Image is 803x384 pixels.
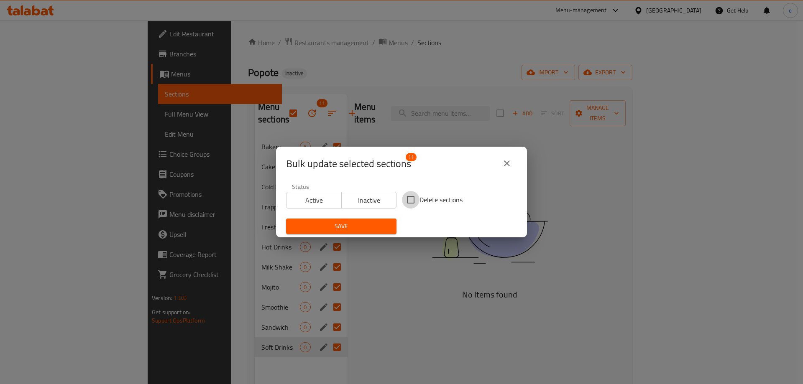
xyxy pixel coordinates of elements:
button: close [497,153,517,173]
span: Selected section count [286,157,411,170]
button: Save [286,219,396,234]
button: Inactive [341,192,397,209]
span: Delete sections [419,195,463,205]
span: Save [293,221,390,231]
span: Inactive [345,194,394,206]
span: Active [290,194,338,206]
span: 11 [406,153,417,161]
button: Active [286,192,342,209]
